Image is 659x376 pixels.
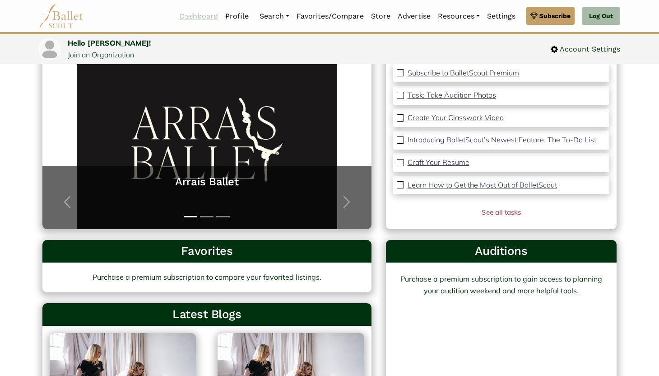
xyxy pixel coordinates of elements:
[482,208,521,216] a: See all tasks
[256,7,293,26] a: Search
[551,43,620,55] a: Account Settings
[408,90,496,99] p: Task: Take Audition Photos
[51,175,362,189] a: Arrais Ballet
[408,112,504,124] a: Create Your Classwork Video
[408,158,469,167] p: Craft Your Resume
[582,7,620,25] a: Log Out
[40,39,60,59] img: profile picture
[408,89,496,101] a: Task: Take Audition Photos
[222,7,252,26] a: Profile
[483,7,519,26] a: Settings
[558,43,620,55] span: Account Settings
[539,11,571,21] span: Subscribe
[50,244,364,259] h3: Favorites
[367,7,394,26] a: Store
[408,67,519,79] a: Subscribe to BalletScout Premium
[293,7,367,26] a: Favorites/Compare
[530,11,538,21] img: gem.svg
[42,263,371,292] a: Purchase a premium subscription to compare your favorited listings.
[184,211,197,222] button: Slide 1
[408,157,469,169] a: Craft Your Resume
[408,134,596,146] a: Introducing BalletScout’s Newest Feature: The To-Do List
[68,50,134,59] a: Join an Organization
[216,211,230,222] button: Slide 3
[526,7,575,25] a: Subscribe
[408,135,596,144] p: Introducing BalletScout’s Newest Feature: The To-Do List
[393,244,609,259] h3: Auditions
[50,307,364,322] h3: Latest Blogs
[68,38,151,47] a: Hello [PERSON_NAME]!
[394,7,434,26] a: Advertise
[200,211,213,222] button: Slide 2
[176,7,222,26] a: Dashboard
[408,113,504,122] p: Create Your Classwork Video
[408,68,519,77] p: Subscribe to BalletScout Premium
[400,274,602,295] a: Purchase a premium subscription to gain access to planning your audition weekend and more helpful...
[434,7,483,26] a: Resources
[408,180,557,189] p: Learn How to Get the Most Out of BalletScout
[408,179,557,191] a: Learn How to Get the Most Out of BalletScout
